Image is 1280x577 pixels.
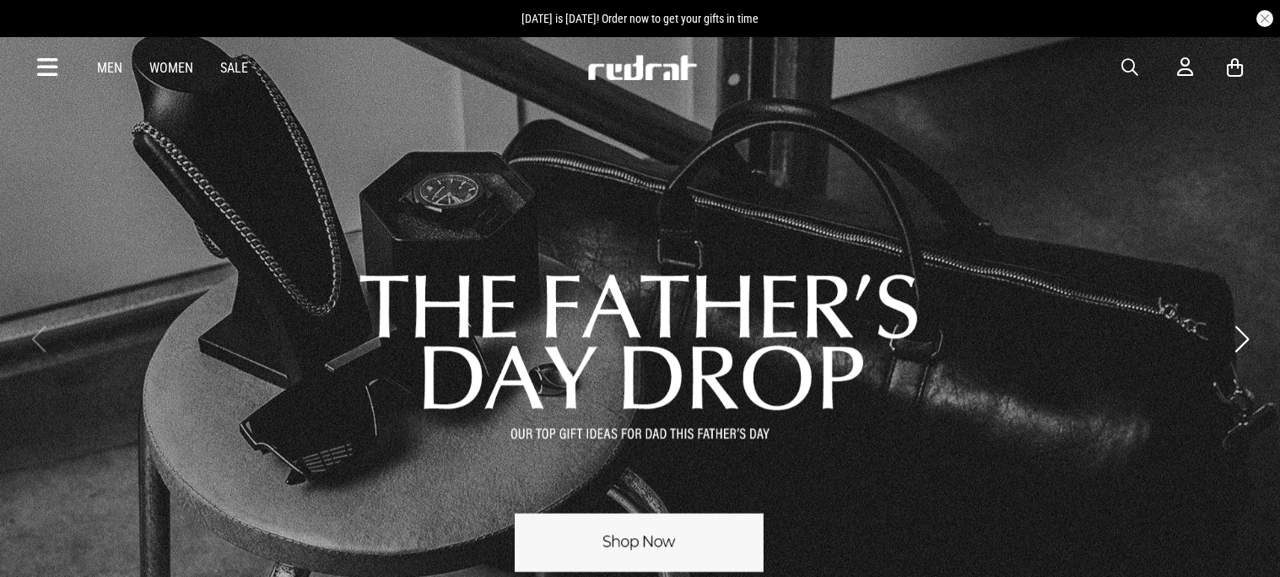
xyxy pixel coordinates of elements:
span: [DATE] is [DATE]! Order now to get your gifts in time [521,12,759,25]
img: Redrat logo [586,55,698,80]
a: Sale [220,60,248,76]
a: Women [149,60,193,76]
button: Previous slide [27,321,50,358]
a: Men [97,60,122,76]
button: Next slide [1230,321,1253,358]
